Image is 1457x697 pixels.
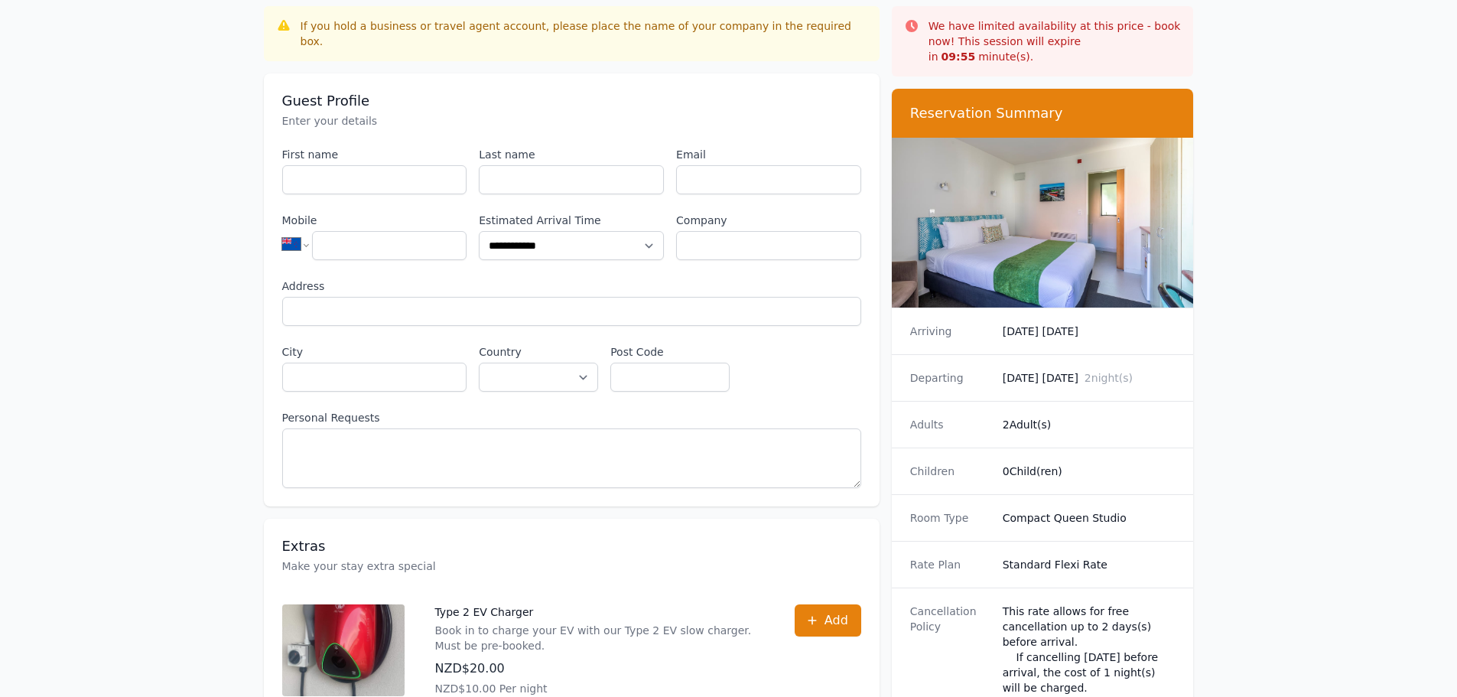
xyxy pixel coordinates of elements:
[824,611,848,630] span: Add
[910,510,990,526] dt: Room Type
[282,537,861,555] h3: Extras
[910,417,990,432] dt: Adults
[610,344,730,360] label: Post Code
[1003,510,1176,526] dd: Compact Queen Studio
[942,50,976,63] strong: 09 : 55
[435,623,764,653] p: Book in to charge your EV with our Type 2 EV slow charger. Must be pre-booked.
[282,213,467,228] label: Mobile
[929,18,1182,64] p: We have limited availability at this price - book now! This session will expire in minute(s).
[282,604,405,696] img: Type 2 EV Charger
[435,681,764,696] p: NZD$10.00 Per night
[676,213,861,228] label: Company
[1085,372,1133,384] span: 2 night(s)
[910,604,990,695] dt: Cancellation Policy
[1003,557,1176,572] dd: Standard Flexi Rate
[479,213,664,228] label: Estimated Arrival Time
[435,604,764,620] p: Type 2 EV Charger
[301,18,867,49] div: If you hold a business or travel agent account, please place the name of your company in the requ...
[910,104,1176,122] h3: Reservation Summary
[282,113,861,129] p: Enter your details
[479,147,664,162] label: Last name
[910,324,990,339] dt: Arriving
[795,604,861,637] button: Add
[910,370,990,386] dt: Departing
[1003,370,1176,386] dd: [DATE] [DATE]
[282,559,861,574] p: Make your stay extra special
[1003,604,1176,695] div: This rate allows for free cancellation up to 2 days(s) before arrival. If cancelling [DATE] befor...
[910,557,990,572] dt: Rate Plan
[282,147,467,162] label: First name
[1003,464,1176,479] dd: 0 Child(ren)
[282,92,861,110] h3: Guest Profile
[282,278,861,294] label: Address
[892,138,1194,308] img: Compact Queen Studio
[282,410,861,425] label: Personal Requests
[1003,417,1176,432] dd: 2 Adult(s)
[676,147,861,162] label: Email
[479,344,598,360] label: Country
[282,344,467,360] label: City
[1003,324,1176,339] dd: [DATE] [DATE]
[435,660,764,678] p: NZD$20.00
[910,464,990,479] dt: Children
